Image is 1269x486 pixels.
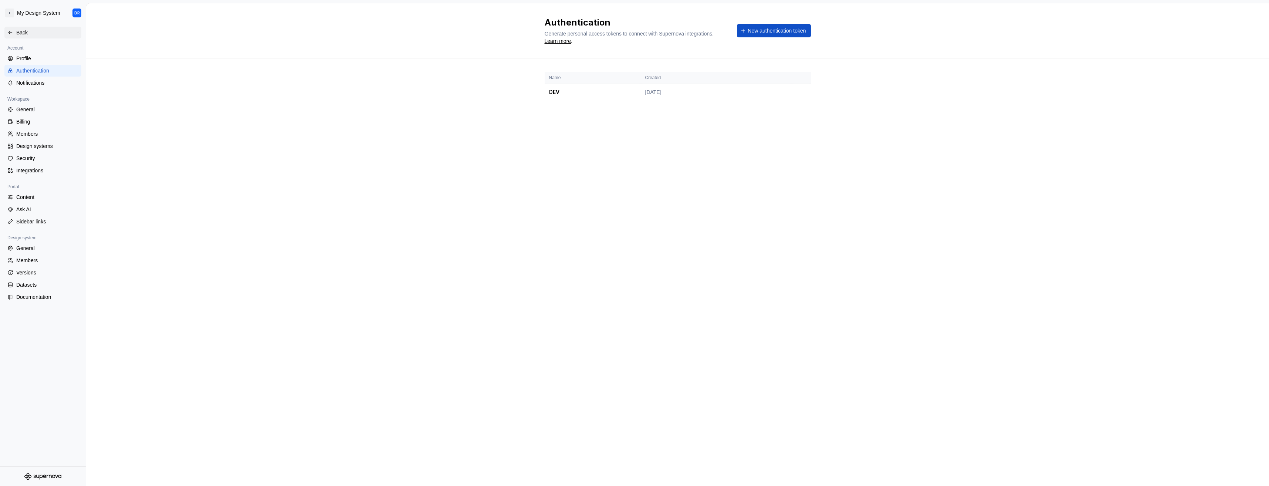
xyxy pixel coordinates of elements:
a: Members [4,128,81,140]
button: TMy Design SystemDR [1,5,84,21]
a: Design systems [4,140,81,152]
span: . [545,31,715,44]
div: T [5,9,14,17]
div: Sidebar links [16,218,78,225]
a: Sidebar links [4,216,81,227]
span: Generate personal access tokens to connect with Supernova integrations. [545,31,714,37]
td: [DATE] [641,84,792,101]
div: Design systems [16,142,78,150]
span: New authentication token [748,27,806,34]
div: Profile [16,55,78,62]
a: Security [4,152,81,164]
h2: Authentication [545,17,728,28]
div: Workspace [4,95,33,104]
div: Ask AI [16,206,78,213]
div: Content [16,193,78,201]
a: Ask AI [4,203,81,215]
div: Authentication [16,67,78,74]
a: Versions [4,267,81,279]
a: Integrations [4,165,81,176]
div: General [16,106,78,113]
div: Account [4,44,26,53]
div: Portal [4,182,22,191]
a: General [4,104,81,115]
a: Back [4,27,81,38]
div: Datasets [16,281,78,288]
a: Members [4,254,81,266]
div: Members [16,130,78,138]
div: Billing [16,118,78,125]
div: Documentation [16,293,78,301]
a: Notifications [4,77,81,89]
div: Notifications [16,79,78,87]
div: Integrations [16,167,78,174]
a: Authentication [4,65,81,77]
div: Members [16,257,78,264]
a: Content [4,191,81,203]
div: DR [74,10,80,16]
a: Learn more [545,37,571,45]
a: Documentation [4,291,81,303]
a: Datasets [4,279,81,291]
button: New authentication token [737,24,811,37]
th: Name [545,72,641,84]
div: Versions [16,269,78,276]
div: Design system [4,233,40,242]
div: Back [16,29,78,36]
svg: Supernova Logo [24,473,61,480]
a: Billing [4,116,81,128]
a: Profile [4,53,81,64]
th: Created [641,72,792,84]
div: My Design System [17,9,60,17]
div: General [16,244,78,252]
td: DEV [545,84,641,101]
a: General [4,242,81,254]
div: Security [16,155,78,162]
